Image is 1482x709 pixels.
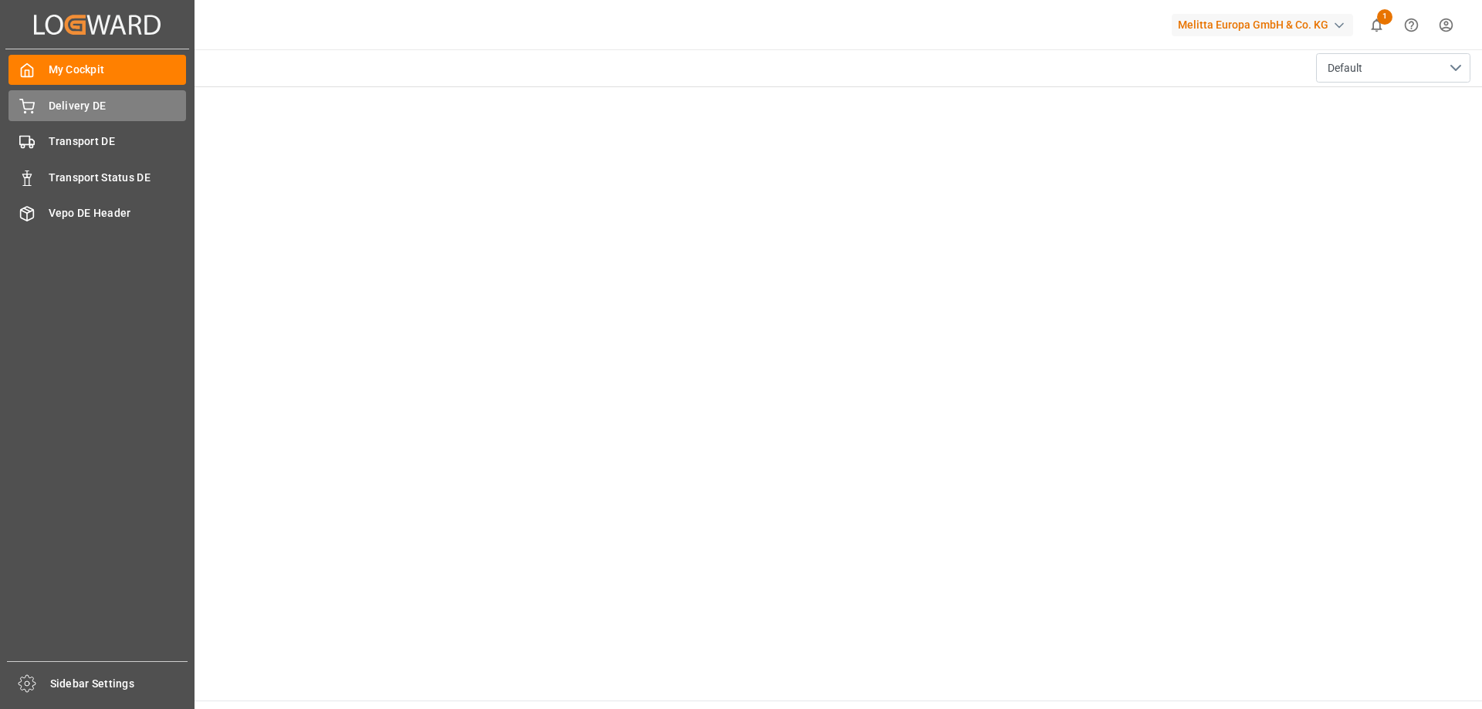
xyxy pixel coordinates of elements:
[49,205,187,221] span: Vepo DE Header
[1394,8,1429,42] button: Help Center
[49,98,187,114] span: Delivery DE
[8,55,186,85] a: My Cockpit
[50,676,188,692] span: Sidebar Settings
[1359,8,1394,42] button: show 1 new notifications
[8,90,186,120] a: Delivery DE
[49,170,187,186] span: Transport Status DE
[49,62,187,78] span: My Cockpit
[1172,14,1353,36] div: Melitta Europa GmbH & Co. KG
[1377,9,1392,25] span: 1
[1316,53,1470,83] button: open menu
[1172,10,1359,39] button: Melitta Europa GmbH & Co. KG
[1328,60,1362,76] span: Default
[8,162,186,192] a: Transport Status DE
[8,198,186,228] a: Vepo DE Header
[8,127,186,157] a: Transport DE
[49,133,187,150] span: Transport DE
